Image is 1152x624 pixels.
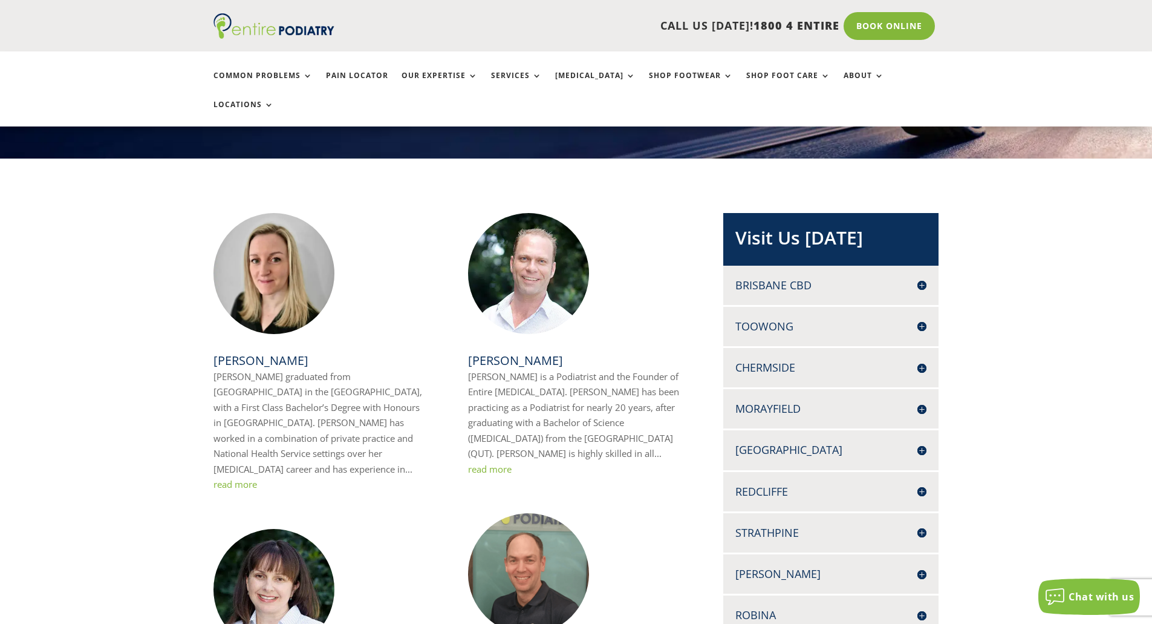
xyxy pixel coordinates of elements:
h4: Chermside [735,360,926,375]
a: Book Online [844,12,935,40]
h4: [GEOGRAPHIC_DATA] [735,442,926,458]
a: Entire Podiatry [213,29,334,41]
h4: Strathpine [735,525,926,540]
img: logo (1) [213,13,334,39]
a: read more [213,478,257,490]
button: Chat with us [1038,579,1140,615]
p: [PERSON_NAME] graduated from [GEOGRAPHIC_DATA] in the [GEOGRAPHIC_DATA], with a First Class Bache... [213,369,429,478]
a: Shop Footwear [649,71,733,97]
a: Our Expertise [402,71,478,97]
a: Common Problems [213,71,313,97]
a: Services [491,71,542,97]
a: Shop Foot Care [746,71,830,97]
img: Rachael Edmonds [213,213,334,334]
h4: Robina [735,608,926,623]
p: CALL US [DATE]! [381,18,839,34]
a: Pain Locator [326,71,388,97]
span: Chat with us [1069,590,1134,603]
a: About [844,71,884,97]
h4: [PERSON_NAME] [735,567,926,582]
h2: Visit Us [DATE] [735,225,926,257]
h4: Toowong [735,319,926,334]
a: read more [468,463,512,475]
a: [MEDICAL_DATA] [555,71,636,97]
h4: Redcliffe [735,484,926,499]
h4: Morayfield [735,401,926,416]
a: Locations [213,100,274,126]
a: [PERSON_NAME] [468,352,563,369]
a: [PERSON_NAME] [213,352,308,369]
p: [PERSON_NAME] is a Podiatrist and the Founder of Entire [MEDICAL_DATA]. [PERSON_NAME] has been pr... [468,369,683,462]
h4: Brisbane CBD [735,278,926,293]
img: Chris Hope [468,213,589,334]
span: 1800 4 ENTIRE [753,18,839,33]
